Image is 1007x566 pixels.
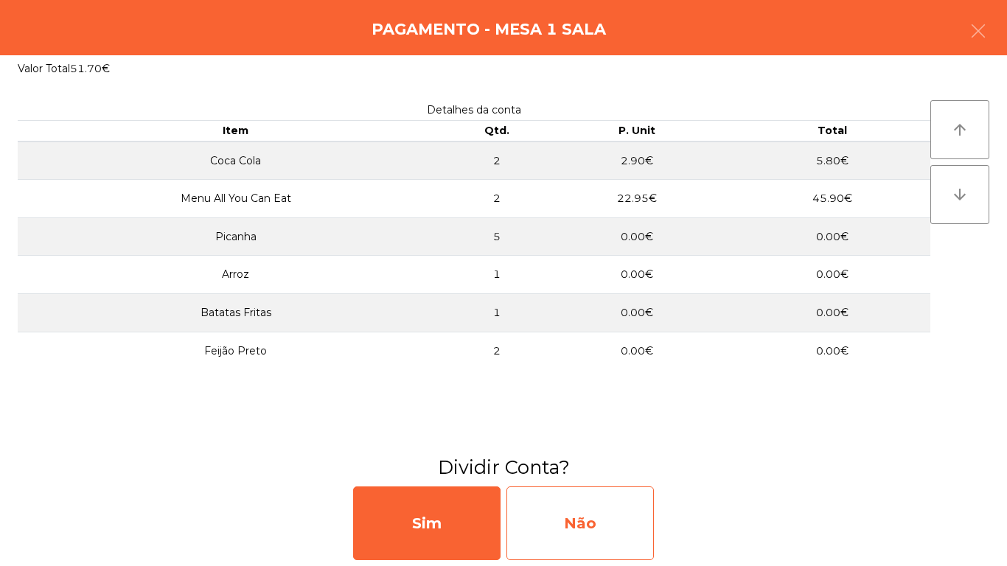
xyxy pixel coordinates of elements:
[454,141,540,180] td: 2
[70,62,110,75] span: 51.70€
[951,186,969,203] i: arrow_downward
[930,165,989,224] button: arrow_downward
[18,217,454,256] td: Picanha
[539,294,734,332] td: 0.00€
[539,332,734,369] td: 0.00€
[454,180,540,218] td: 2
[18,121,454,141] th: Item
[18,256,454,294] td: Arroz
[539,121,734,141] th: P. Unit
[735,332,930,369] td: 0.00€
[539,141,734,180] td: 2.90€
[951,121,969,139] i: arrow_upward
[353,486,501,560] div: Sim
[539,180,734,218] td: 22.95€
[18,294,454,332] td: Batatas Fritas
[539,217,734,256] td: 0.00€
[454,217,540,256] td: 5
[735,180,930,218] td: 45.90€
[18,180,454,218] td: Menu All You Can Eat
[735,256,930,294] td: 0.00€
[539,256,734,294] td: 0.00€
[372,18,606,41] h4: Pagamento - Mesa 1 Sala
[454,121,540,141] th: Qtd.
[735,294,930,332] td: 0.00€
[506,486,654,560] div: Não
[454,294,540,332] td: 1
[18,62,70,75] span: Valor Total
[11,454,996,481] h3: Dividir Conta?
[735,121,930,141] th: Total
[735,141,930,180] td: 5.80€
[930,100,989,159] button: arrow_upward
[454,332,540,369] td: 2
[18,141,454,180] td: Coca Cola
[427,103,521,116] span: Detalhes da conta
[18,332,454,369] td: Feijão Preto
[735,217,930,256] td: 0.00€
[454,256,540,294] td: 1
